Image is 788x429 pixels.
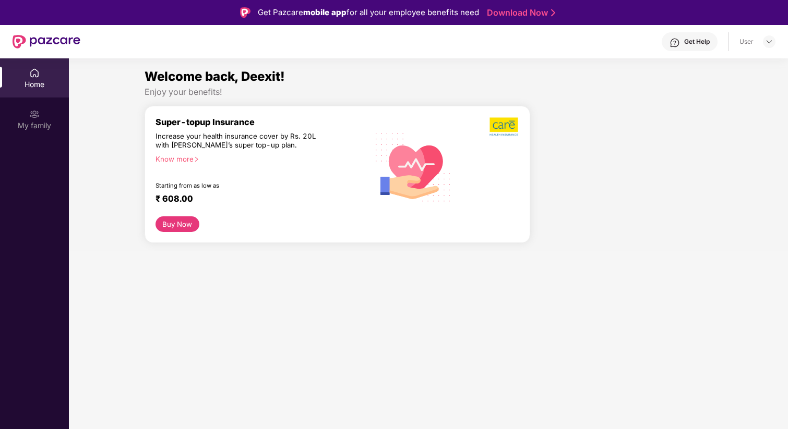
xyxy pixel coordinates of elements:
img: Stroke [551,7,555,18]
img: svg+xml;base64,PHN2ZyB4bWxucz0iaHR0cDovL3d3dy53My5vcmcvMjAwMC9zdmciIHhtbG5zOnhsaW5rPSJodHRwOi8vd3... [368,120,459,213]
img: New Pazcare Logo [13,35,80,48]
div: ₹ 608.00 [156,193,357,206]
span: right [194,156,199,162]
div: Increase your health insurance cover by Rs. 20L with [PERSON_NAME]’s super top-up plan. [156,132,323,150]
div: Starting from as low as [156,182,324,189]
div: Get Help [684,38,710,46]
img: svg+xml;base64,PHN2ZyBpZD0iSGVscC0zMngzMiIgeG1sbnM9Imh0dHA6Ly93d3cudzMub3JnLzIwMDAvc3ZnIiB3aWR0aD... [670,38,680,48]
div: Know more [156,155,362,162]
img: svg+xml;base64,PHN2ZyBpZD0iSG9tZSIgeG1sbnM9Imh0dHA6Ly93d3cudzMub3JnLzIwMDAvc3ZnIiB3aWR0aD0iMjAiIG... [29,68,40,78]
strong: mobile app [303,7,347,17]
div: Super-topup Insurance [156,117,368,127]
img: b5dec4f62d2307b9de63beb79f102df3.png [489,117,519,137]
img: svg+xml;base64,PHN2ZyB3aWR0aD0iMjAiIGhlaWdodD0iMjAiIHZpZXdCb3g9IjAgMCAyMCAyMCIgZmlsbD0ibm9uZSIgeG... [29,109,40,119]
button: Buy Now [156,216,199,232]
img: Logo [240,7,250,18]
span: Welcome back, Deexit! [145,69,285,84]
img: svg+xml;base64,PHN2ZyBpZD0iRHJvcGRvd24tMzJ4MzIiIHhtbG5zPSJodHRwOi8vd3d3LnczLm9yZy8yMDAwL3N2ZyIgd2... [765,38,773,46]
div: Get Pazcare for all your employee benefits need [258,6,479,19]
div: User [739,38,754,46]
div: Enjoy your benefits! [145,87,712,97]
a: Download Now [487,7,552,18]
